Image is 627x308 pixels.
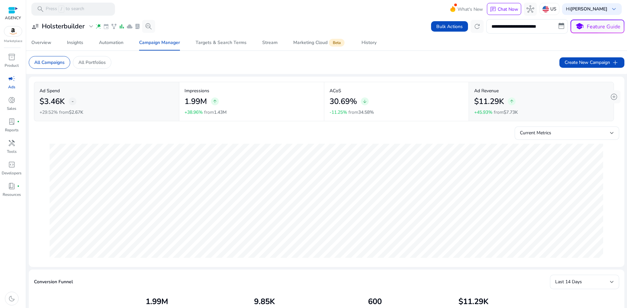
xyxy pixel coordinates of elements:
[119,23,125,30] span: bar_chart
[526,5,534,13] span: hub
[146,297,168,306] h2: 1.99M
[8,139,16,147] span: handyman
[58,6,64,13] span: /
[31,22,39,30] span: user_attributes
[139,40,180,45] div: Campaign Manager
[46,6,84,13] p: Press to search
[40,109,58,116] p: +29.52%
[575,22,584,31] span: school
[59,109,83,116] p: from
[348,109,374,116] p: from
[69,109,83,115] span: $2.67K
[559,57,624,68] button: Create New Campaignadd
[5,127,19,133] p: Reports
[3,192,21,198] p: Resources
[487,3,521,15] button: chatChat Now
[185,87,319,94] p: Impressions
[78,59,106,66] p: All Portfolios
[610,93,618,101] span: add_circle
[362,99,367,104] span: arrow_downward
[37,5,44,13] span: search
[5,63,19,68] p: Product
[8,53,16,61] span: inventory_2
[87,22,95,30] span: expand_more
[330,97,357,106] h2: 30.69%
[362,40,377,45] div: History
[212,99,217,104] span: arrow_upward
[368,297,382,306] h2: 600
[8,75,16,82] span: campaign
[293,40,346,45] div: Marketing Cloud
[471,20,484,33] button: refresh
[185,97,207,106] h2: 1.99M
[610,5,618,13] span: keyboard_arrow_down
[520,130,551,136] span: Current Metrics
[330,109,347,116] p: -11.25%
[103,23,109,30] span: event
[494,109,518,116] p: from
[42,22,85,30] h3: Holsterbuilder
[40,87,174,94] p: Ad Spend
[8,96,16,104] span: donut_small
[473,22,481,30] span: refresh
[17,120,20,123] span: fiber_manual_record
[7,106,16,111] p: Sales
[611,59,619,66] span: add
[509,99,514,104] span: arrow_upward
[17,185,20,187] span: fiber_manual_record
[587,23,620,31] p: Feature Guide
[254,297,275,306] h2: 9.85K
[458,4,483,15] span: What's New
[5,15,21,21] p: AGENCY
[67,40,83,45] div: Insights
[2,170,22,176] p: Developers
[4,26,22,36] img: amazon.svg
[8,161,16,169] span: code_blocks
[498,6,518,12] p: Chat Now
[330,87,464,94] p: ACoS
[262,40,278,45] div: Stream
[504,109,518,115] span: $7.73K
[474,97,504,106] h2: $11.29K
[134,23,141,30] span: lab_profile
[126,23,133,30] span: cloud
[111,23,117,30] span: family_history
[40,97,65,106] h2: $3.46K
[571,6,607,12] b: [PERSON_NAME]
[358,109,374,115] span: 34.58%
[474,109,492,116] p: +45.93%
[204,109,227,116] p: from
[34,279,73,285] h5: Conversion Funnel
[31,40,51,45] div: Overview
[524,3,537,16] button: hub
[607,90,620,103] button: add_circle
[555,279,582,285] span: Last 14 Days
[7,149,17,154] p: Tools
[490,6,496,13] span: chat
[8,84,15,90] p: Ads
[458,297,489,306] h2: $11.29K
[436,23,463,30] span: Bulk Actions
[95,23,102,30] span: wand_stars
[565,59,619,66] span: Create New Campaign
[34,59,65,66] p: All Campaigns
[431,21,468,32] button: Bulk Actions
[185,109,203,116] p: +38.96%
[8,182,16,190] span: book_4
[571,20,624,33] button: schoolFeature Guide
[142,20,155,33] button: search_insights
[474,87,608,94] p: Ad Revenue
[196,40,247,45] div: Targets & Search Terms
[214,109,227,115] span: 1.43M
[72,97,74,105] span: -
[99,40,123,45] div: Automation
[550,3,556,15] p: US
[8,295,16,302] span: dark_mode
[542,6,549,12] img: us.svg
[329,39,345,47] span: Beta
[145,22,153,30] span: search_insights
[4,39,22,44] p: Marketplace
[8,118,16,125] span: lab_profile
[566,7,607,11] p: Hi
